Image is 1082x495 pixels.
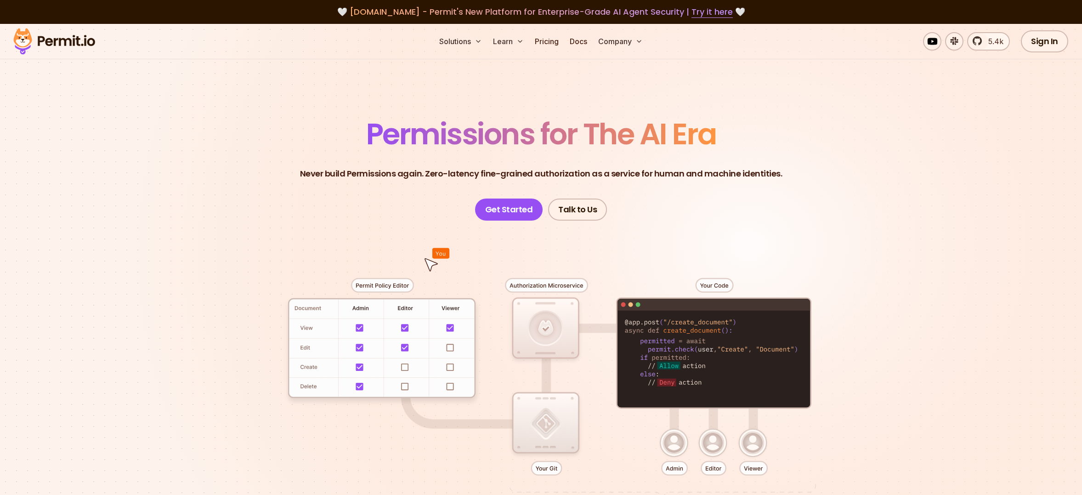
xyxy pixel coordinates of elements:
a: Pricing [531,32,562,51]
a: Talk to Us [548,199,607,221]
img: Permit logo [9,26,99,57]
a: Sign In [1021,30,1068,52]
p: Never build Permissions again. Zero-latency fine-grained authorization as a service for human and... [300,167,782,180]
a: Get Started [475,199,543,221]
span: Permissions for The AI Era [366,114,716,154]
span: 5.4k [983,36,1003,47]
button: Solutions [436,32,486,51]
a: Try it here [691,6,733,18]
span: [DOMAIN_NAME] - Permit's New Platform for Enterprise-Grade AI Agent Security | [350,6,733,17]
button: Learn [489,32,527,51]
button: Company [595,32,646,51]
a: 5.4k [967,32,1010,51]
a: Docs [566,32,591,51]
div: 🤍 🤍 [22,6,1060,18]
